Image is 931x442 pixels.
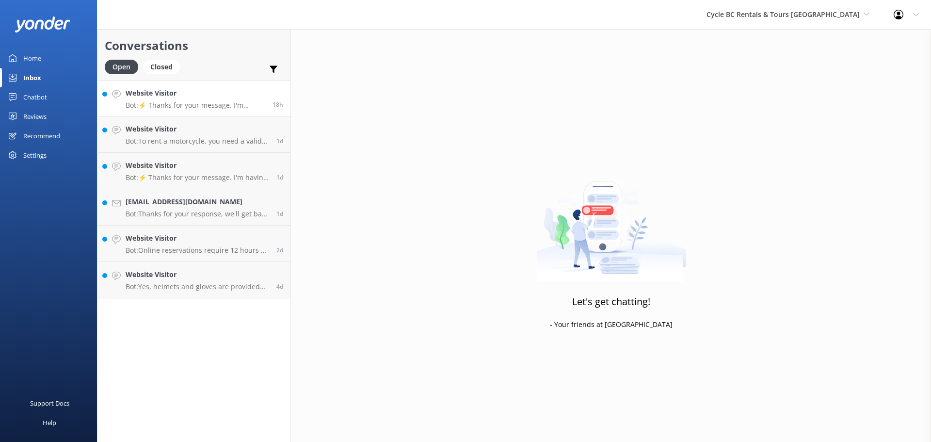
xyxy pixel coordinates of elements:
[276,173,283,181] span: Sep 22 2025 07:37am (UTC -07:00) America/Tijuana
[126,124,269,134] h4: Website Visitor
[30,393,69,413] div: Support Docs
[126,196,269,207] h4: [EMAIL_ADDRESS][DOMAIN_NAME]
[126,233,269,244] h4: Website Visitor
[706,10,860,19] span: Cycle BC Rentals & Tours [GEOGRAPHIC_DATA]
[126,88,265,98] h4: Website Visitor
[550,319,673,330] p: - Your friends at [GEOGRAPHIC_DATA]
[23,49,41,68] div: Home
[43,413,56,432] div: Help
[126,210,269,218] p: Bot: Thanks for your response, we'll get back to you as soon as we can during opening hours.
[105,61,143,72] a: Open
[273,100,283,109] span: Sep 22 2025 05:35pm (UTC -07:00) America/Tijuana
[126,101,265,110] p: Bot: ⚡ Thanks for your message. I'm having a difficult time finding the right answer for you. Ple...
[97,262,290,298] a: Website VisitorBot:Yes, helmets and gloves are provided free of charge with a motorcycle rental. ...
[126,282,269,291] p: Bot: Yes, helmets and gloves are provided free of charge with a motorcycle rental. You can also r...
[23,126,60,146] div: Recommend
[276,210,283,218] span: Sep 21 2025 05:44pm (UTC -07:00) America/Tijuana
[126,246,269,255] p: Bot: Online reservations require 12 hours or more notice. We always have equipment available, so ...
[97,226,290,262] a: Website VisitorBot:Online reservations require 12 hours or more notice. We always have equipment ...
[97,80,290,116] a: Website VisitorBot:⚡ Thanks for your message. I'm having a difficult time finding the right answe...
[105,60,138,74] div: Open
[126,173,269,182] p: Bot: ⚡ Thanks for your message. I'm having a difficult time finding the right answer for you. Ple...
[105,36,283,55] h2: Conversations
[97,189,290,226] a: [EMAIL_ADDRESS][DOMAIN_NAME]Bot:Thanks for your response, we'll get back to you as soon as we can...
[23,87,47,107] div: Chatbot
[97,116,290,153] a: Website VisitorBot:To rent a motorcycle, you need a valid driver's license with a motorcycle endo...
[23,107,47,126] div: Reviews
[126,160,269,171] h4: Website Visitor
[97,153,290,189] a: Website VisitorBot:⚡ Thanks for your message. I'm having a difficult time finding the right answe...
[143,61,185,72] a: Closed
[276,246,283,254] span: Sep 20 2025 02:59pm (UTC -07:00) America/Tijuana
[126,269,269,280] h4: Website Visitor
[276,282,283,291] span: Sep 19 2025 09:10am (UTC -07:00) America/Tijuana
[23,146,47,165] div: Settings
[572,294,650,310] h3: Let's get chatting!
[536,161,686,282] img: artwork of a man stealing a conversation from at giant smartphone
[276,137,283,145] span: Sep 22 2025 10:44am (UTC -07:00) America/Tijuana
[126,137,269,146] p: Bot: To rent a motorcycle, you need a valid driver's license with a motorcycle endorsement. If yo...
[15,16,70,33] img: yonder-white-logo.png
[143,60,180,74] div: Closed
[23,68,41,87] div: Inbox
